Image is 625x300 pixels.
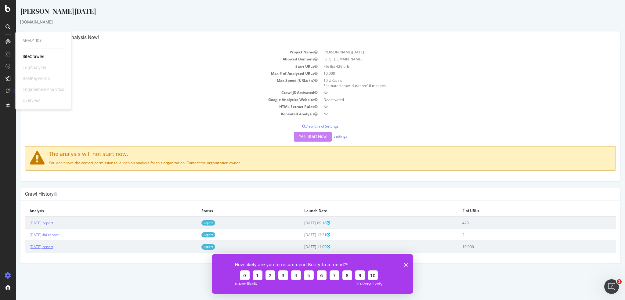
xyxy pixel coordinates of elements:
[9,89,305,96] td: Crawl JS Activated
[442,205,559,217] th: # of URLs
[288,232,314,237] span: [DATE] 12:31
[9,191,600,197] h4: Crawl History
[604,279,619,294] iframe: Intercom live chat
[23,97,40,103] div: Overview
[212,254,413,294] iframe: Enquête de Botify
[4,6,605,19] div: [PERSON_NAME][DATE]
[4,19,605,25] div: [DOMAIN_NAME]
[288,220,314,226] span: [DATE] 09:18
[9,96,305,103] td: Google Analytics Website
[9,34,600,41] h4: Configure your New Analysis Now!
[318,134,331,139] a: Settings
[442,217,559,229] td: 429
[284,205,442,217] th: Launch Date
[442,241,559,253] td: 10,000
[305,56,600,63] td: [URL][DOMAIN_NAME]
[9,205,181,217] th: Analysis
[9,124,600,129] p: View Crawl Settings
[9,63,305,70] td: Start URLs
[14,232,43,237] a: [DATE] #4 report
[9,70,305,77] td: Max # of Analysed URLs
[23,86,64,92] div: EngagementAnalytics
[186,244,199,249] a: Report
[14,220,37,226] a: [DATE] report
[305,103,600,110] td: No
[9,56,305,63] td: Allowed Domains
[305,49,600,56] td: [PERSON_NAME][DATE]
[181,205,284,217] th: Status
[9,110,305,117] td: Repeated Analysis
[288,244,314,249] span: [DATE] 11:09
[186,232,199,237] a: Report
[305,110,600,117] td: No
[617,279,622,284] span: 1
[9,49,305,56] td: Project Name
[305,63,600,70] td: File list 429 urls
[305,70,600,77] td: 10,000
[23,75,50,81] div: RealKeywords
[14,244,37,249] a: [DATE] report
[23,64,46,70] div: LogAnalyzer
[14,160,595,165] p: You don't have the correct permission to launch an analysis for this organization. Contact the or...
[186,220,199,226] a: Report
[442,229,559,241] td: 2
[14,151,595,157] h4: The analysis will not start now.
[23,53,44,60] a: SiteCrawler
[9,103,305,110] td: HTML Extract Rules
[9,77,305,89] td: Max Speed (URLs / s)
[305,96,600,103] td: Deactivated
[23,38,64,43] div: Analytics
[13,88,18,93] div: Tooltip anchor
[305,89,600,96] td: No
[351,83,370,88] span: 16 minutes
[305,77,600,89] td: 10 URLs / s Estimated crawl duration:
